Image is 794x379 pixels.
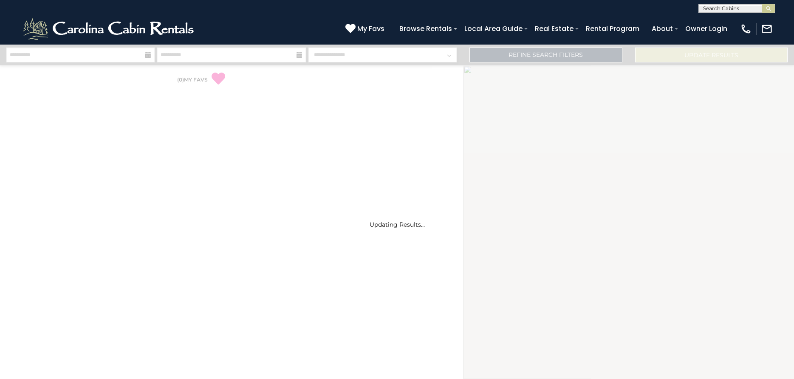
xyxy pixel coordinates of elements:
img: mail-regular-white.png [761,23,773,35]
a: Owner Login [681,21,732,36]
a: My Favs [345,23,387,34]
span: My Favs [357,23,384,34]
img: phone-regular-white.png [740,23,752,35]
a: Local Area Guide [460,21,527,36]
a: Rental Program [582,21,644,36]
img: White-1-2.png [21,16,198,42]
a: About [647,21,677,36]
a: Browse Rentals [395,21,456,36]
a: Real Estate [531,21,578,36]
